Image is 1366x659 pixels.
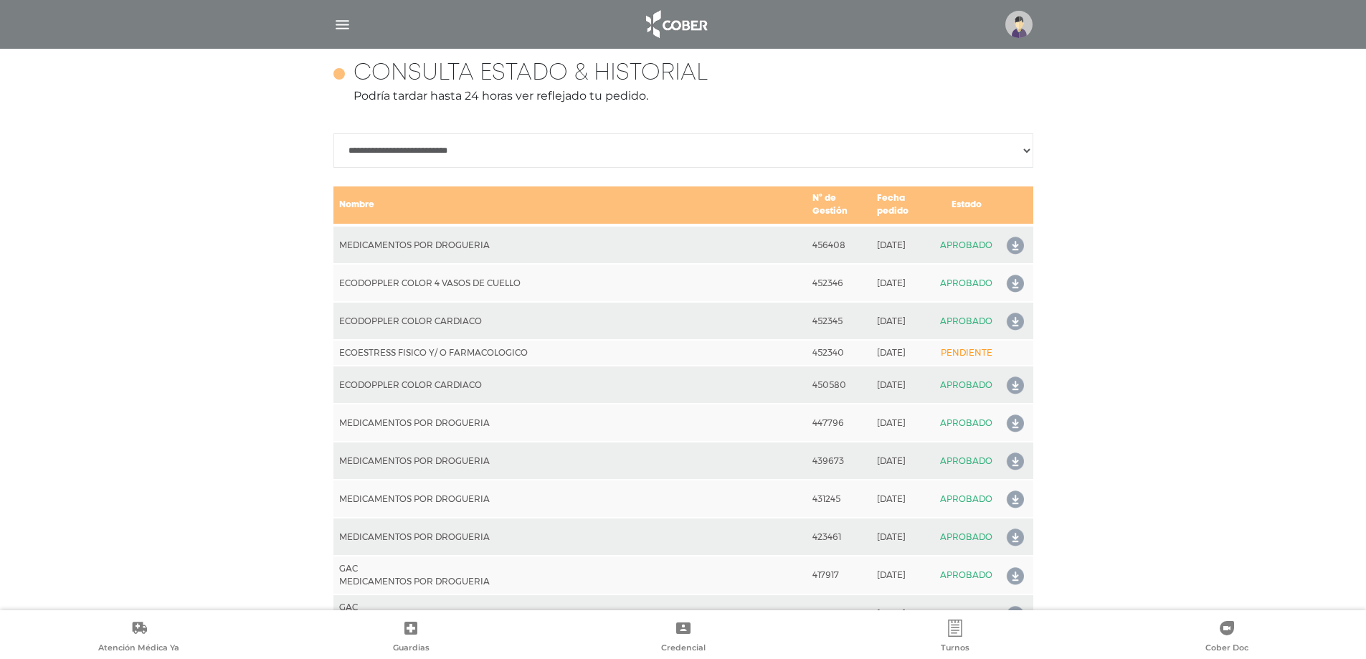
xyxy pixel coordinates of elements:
td: APROBADO [934,264,998,302]
td: APROBADO [934,594,998,633]
td: PENDIENTE [934,340,998,366]
td: APROBADO [934,366,998,404]
span: Atención Médica Ya [98,643,179,655]
td: 423461 [807,518,871,556]
span: Guardias [393,643,430,655]
td: 411444 [807,594,871,633]
img: Cober_menu-lines-white.svg [333,16,351,34]
a: Atención Médica Ya [3,620,275,656]
td: 452345 [807,302,871,340]
td: [DATE] [871,340,935,366]
td: Nombre [333,186,807,225]
span: Cober Doc [1205,643,1248,655]
td: MEDICAMENTOS POR DROGUERIA [333,404,807,442]
td: 439673 [807,442,871,480]
p: Podría tardar hasta 24 horas ver reflejado tu pedido. [333,87,1033,105]
h4: Consulta estado & historial [354,60,708,87]
td: [DATE] [871,556,935,594]
td: MEDICAMENTOS POR DROGUERIA [333,442,807,480]
td: ECOESTRESS FISICO Y/ O FARMACOLOGICO [333,340,807,366]
td: [DATE] [871,302,935,340]
td: 452340 [807,340,871,366]
td: 447796 [807,404,871,442]
td: MEDICAMENTOS POR DROGUERIA [333,480,807,518]
td: [DATE] [871,225,935,264]
td: 417917 [807,556,871,594]
a: Credencial [547,620,819,656]
td: APROBADO [934,518,998,556]
td: APROBADO [934,302,998,340]
td: 456408 [807,225,871,264]
td: [DATE] [871,404,935,442]
a: Cober Doc [1091,620,1363,656]
td: [DATE] [871,518,935,556]
td: [DATE] [871,594,935,633]
td: APROBADO [934,442,998,480]
td: APROBADO [934,404,998,442]
td: APROBADO [934,225,998,264]
td: 450580 [807,366,871,404]
td: Estado [934,186,998,225]
td: Fecha pedido [871,186,935,225]
span: Credencial [661,643,706,655]
img: profile-placeholder.svg [1005,11,1033,38]
td: [DATE] [871,480,935,518]
span: Turnos [941,643,969,655]
td: MEDICAMENTOS POR DROGUERIA [333,518,807,556]
td: [DATE] [871,264,935,302]
td: GAC MEDICAMENTOS POR DROGUERIA [333,594,807,633]
td: MEDICAMENTOS POR DROGUERIA [333,225,807,264]
td: ECODOPPLER COLOR CARDIACO [333,302,807,340]
td: ECODOPPLER COLOR CARDIACO [333,366,807,404]
td: N° de Gestión [807,186,871,225]
td: 452346 [807,264,871,302]
td: ECODOPPLER COLOR 4 VASOS DE CUELLO [333,264,807,302]
a: Turnos [819,620,1091,656]
td: GAC MEDICAMENTOS POR DROGUERIA [333,556,807,594]
td: APROBADO [934,480,998,518]
td: 431245 [807,480,871,518]
td: [DATE] [871,366,935,404]
a: Guardias [275,620,546,656]
td: [DATE] [871,442,935,480]
td: APROBADO [934,556,998,594]
img: logo_cober_home-white.png [638,7,713,42]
